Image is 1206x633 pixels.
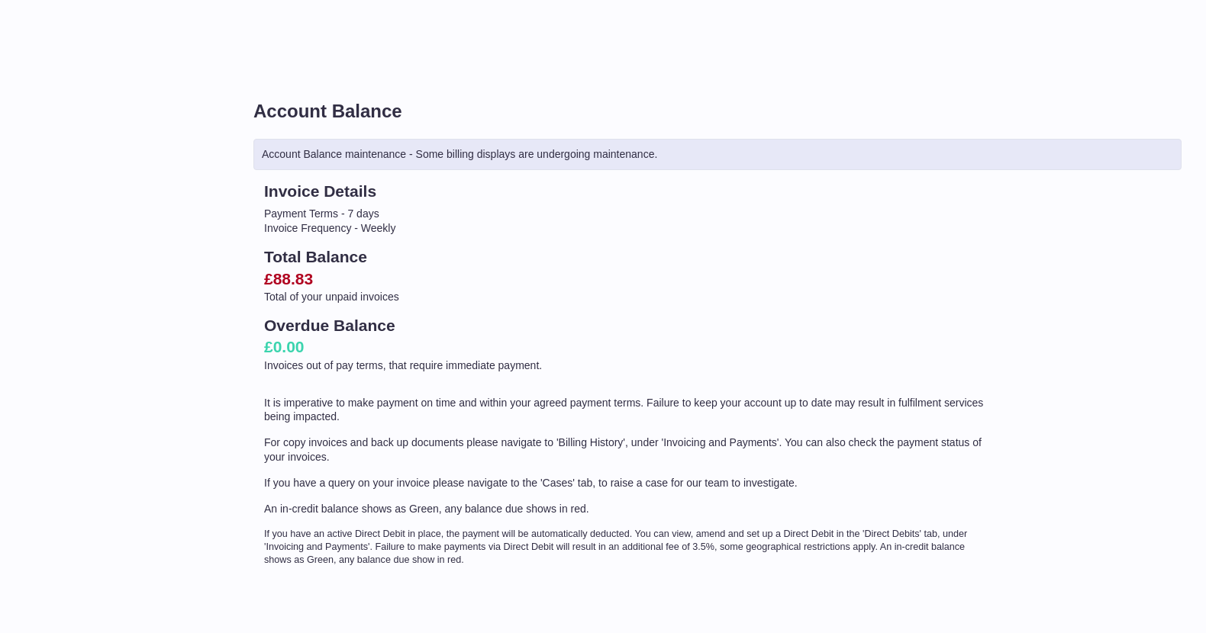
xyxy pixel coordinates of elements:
[264,435,991,464] p: For copy invoices and back up documents please navigate to 'Billing History', under 'Invoicing an...
[264,221,991,236] li: Invoice Frequency - Weekly
[264,502,991,516] p: An in-credit balance shows as Green, any balance due shows in red.
[264,336,991,358] h2: £0.00
[264,246,991,268] h2: Total Balance
[264,396,991,425] p: It is imperative to make payment on time and within your agreed payment terms. Failure to keep yo...
[264,181,991,202] h2: Invoice Details
[253,99,1182,124] h1: Account Balance
[253,139,1182,170] div: Account Balance maintenance - Some billing displays are undergoing maintenance.
[264,268,991,290] h2: £88.83
[264,290,991,304] p: Total of your unpaid invoices
[264,528,991,567] p: If you have an active Direct Debit in place, the payment will be automatically deducted. You can ...
[264,476,991,490] p: If you have a query on your invoice please navigate to the 'Cases' tab, to raise a case for our t...
[264,358,991,373] p: Invoices out of pay terms, that require immediate payment.
[264,315,991,336] h2: Overdue Balance
[264,207,991,221] li: Payment Terms - 7 days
